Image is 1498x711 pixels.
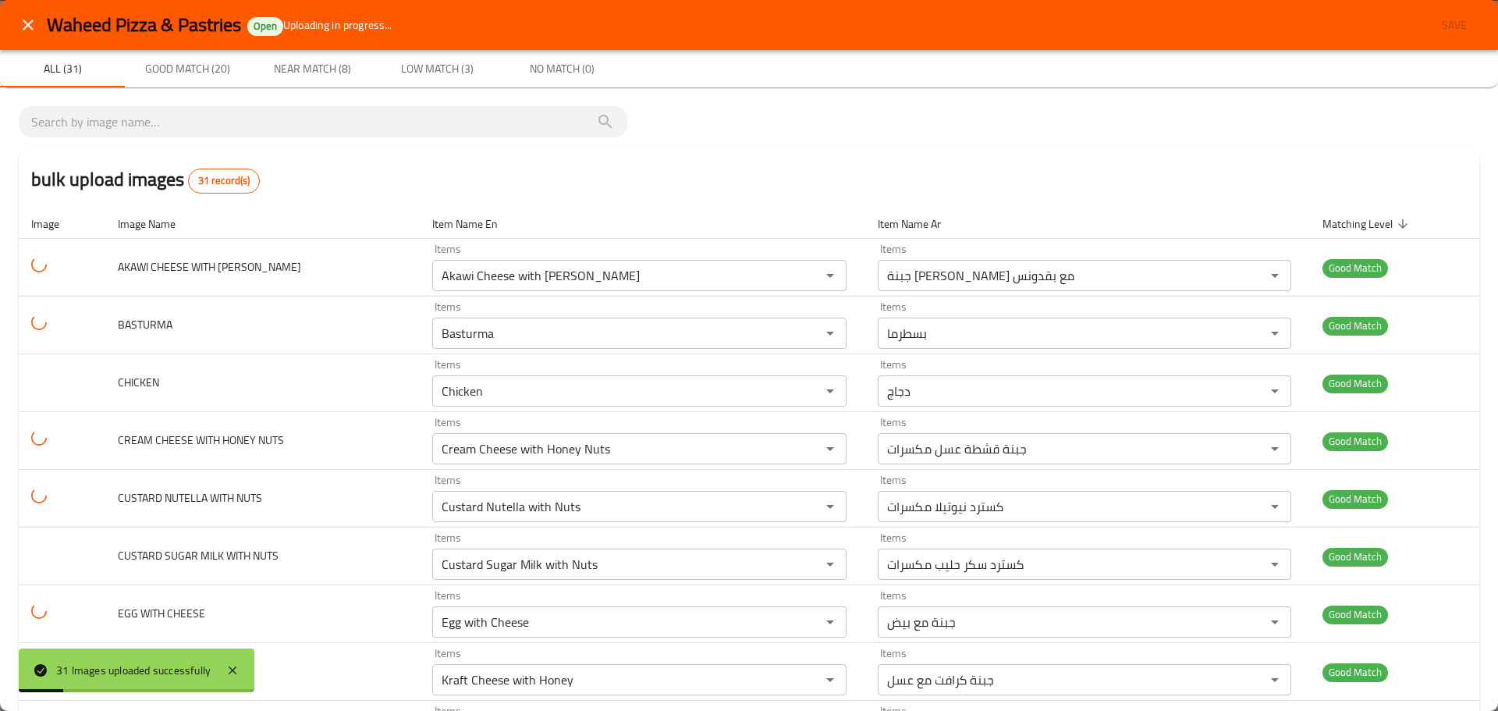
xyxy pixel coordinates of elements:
span: Near Match (8) [259,59,365,79]
span: Good Match [1322,317,1388,335]
span: Good Match [1322,606,1388,624]
span: Matching Level [1322,215,1413,233]
button: Open [819,438,841,460]
button: Open [819,669,841,691]
span: All (31) [9,59,115,79]
button: Open [819,380,841,402]
button: Open [819,265,841,286]
input: search [31,109,615,134]
span: CHICKEN [118,372,159,393]
span: Low Match (3) [384,59,490,79]
button: Open [1264,322,1286,344]
div: Open [247,17,283,36]
button: Open [1264,438,1286,460]
span: CREAM CHEESE WITH HONEY NUTS [118,430,284,450]
button: Open [819,611,841,633]
th: Image [19,209,105,239]
span: Good Match [1322,259,1388,277]
span: Open [247,20,283,33]
span: Good Match (20) [134,59,240,79]
span: Image Name [118,215,196,233]
span: Good Match [1322,490,1388,508]
span: Good Match [1322,548,1388,566]
h2: bulk upload images [31,165,260,194]
span: CUSTARD NUTELLA WITH NUTS [118,488,262,508]
span: Waheed Pizza & Pastries [47,7,241,42]
button: close [9,6,47,44]
th: Item Name En [420,209,865,239]
span: BASTURMA [118,315,172,335]
div: 31 Images uploaded successfully [56,662,211,679]
span: EGG WITH CHEESE [118,603,205,624]
button: Open [819,322,841,344]
div: Total records count [188,169,260,194]
button: Open [1264,553,1286,575]
button: Open [1264,669,1286,691]
th: Item Name Ar [865,209,1311,239]
button: Open [819,553,841,575]
span: Good Match [1322,375,1388,393]
button: Open [819,496,841,517]
span: AKAWI CHEESE WITH [PERSON_NAME] [118,257,301,277]
button: Open [1264,380,1286,402]
span: CUSTARD SUGAR MILK WITH NUTS [118,546,279,566]
button: Open [1264,496,1286,517]
span: Good Match [1322,432,1388,450]
span: Good Match [1322,663,1388,681]
button: Open [1264,265,1286,286]
span: No Match (0) [509,59,615,79]
button: Open [1264,611,1286,633]
span: 31 record(s) [189,173,259,189]
span: Uploading in progress... [283,17,392,33]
